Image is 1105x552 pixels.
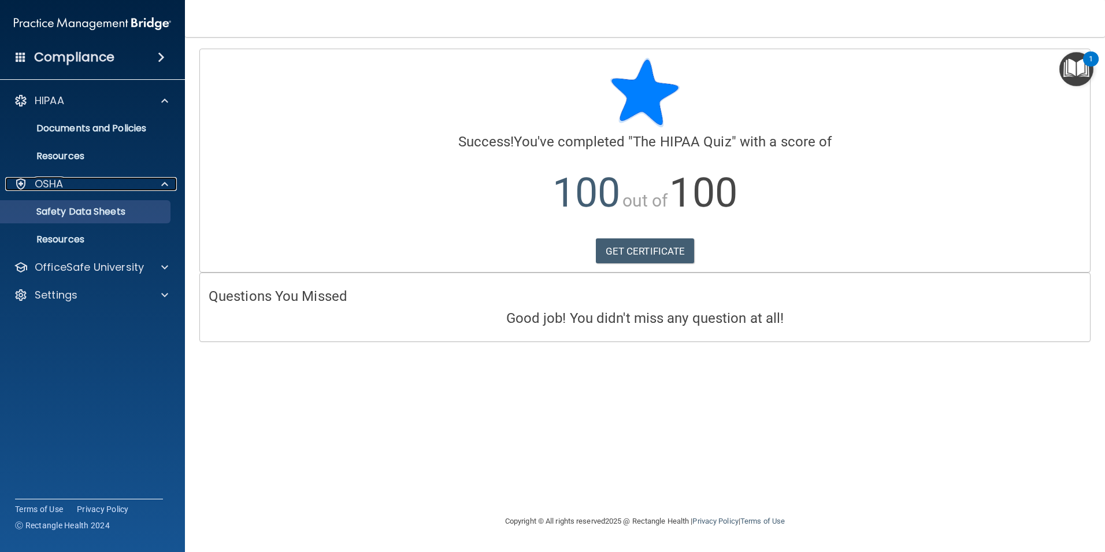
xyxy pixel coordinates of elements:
span: The HIPAA Quiz [633,134,731,150]
h4: Compliance [34,49,114,65]
p: Resources [8,234,165,245]
a: Settings [14,288,168,302]
span: Success! [458,134,514,150]
iframe: Drift Widget Chat Controller [1047,472,1091,516]
span: out of [622,190,668,211]
a: Privacy Policy [77,503,129,515]
a: OSHA [14,177,168,191]
img: PMB logo [14,12,171,35]
p: Documents and Policies [8,123,165,134]
a: Terms of Use [740,517,785,525]
a: OfficeSafe University [14,260,168,274]
h4: Questions You Missed [209,289,1081,304]
div: 1 [1089,59,1093,74]
div: Copyright © All rights reserved 2025 @ Rectangle Health | | [434,503,856,540]
a: HIPAA [14,94,168,108]
p: Safety Data Sheets [8,206,165,218]
button: Open Resource Center, 1 new notification [1059,52,1093,86]
span: Ⓒ Rectangle Health 2024 [15,520,110,531]
span: 100 [669,169,737,216]
p: Settings [35,288,77,302]
a: Privacy Policy [692,517,738,525]
p: Resources [8,150,165,162]
h4: You've completed " " with a score of [209,134,1081,149]
a: GET CERTIFICATE [596,238,695,264]
p: OSHA [35,177,64,191]
a: Terms of Use [15,503,63,515]
p: HIPAA [35,94,64,108]
span: 100 [552,169,620,216]
p: OfficeSafe University [35,260,144,274]
h4: Good job! You didn't miss any question at all! [209,311,1081,326]
img: blue-star-rounded.9d042014.png [610,58,680,127]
